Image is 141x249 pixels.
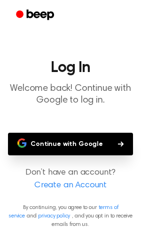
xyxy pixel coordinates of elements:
h1: Log In [8,60,133,75]
a: Create an Account [9,179,132,192]
button: Continue with Google [8,133,133,155]
a: Beep [9,6,63,24]
p: Welcome back! Continue with Google to log in. [8,83,133,106]
p: By continuing, you agree to our and , and you opt in to receive emails from us. [8,203,133,229]
a: privacy policy [38,213,70,219]
p: Don’t have an account? [8,167,133,192]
